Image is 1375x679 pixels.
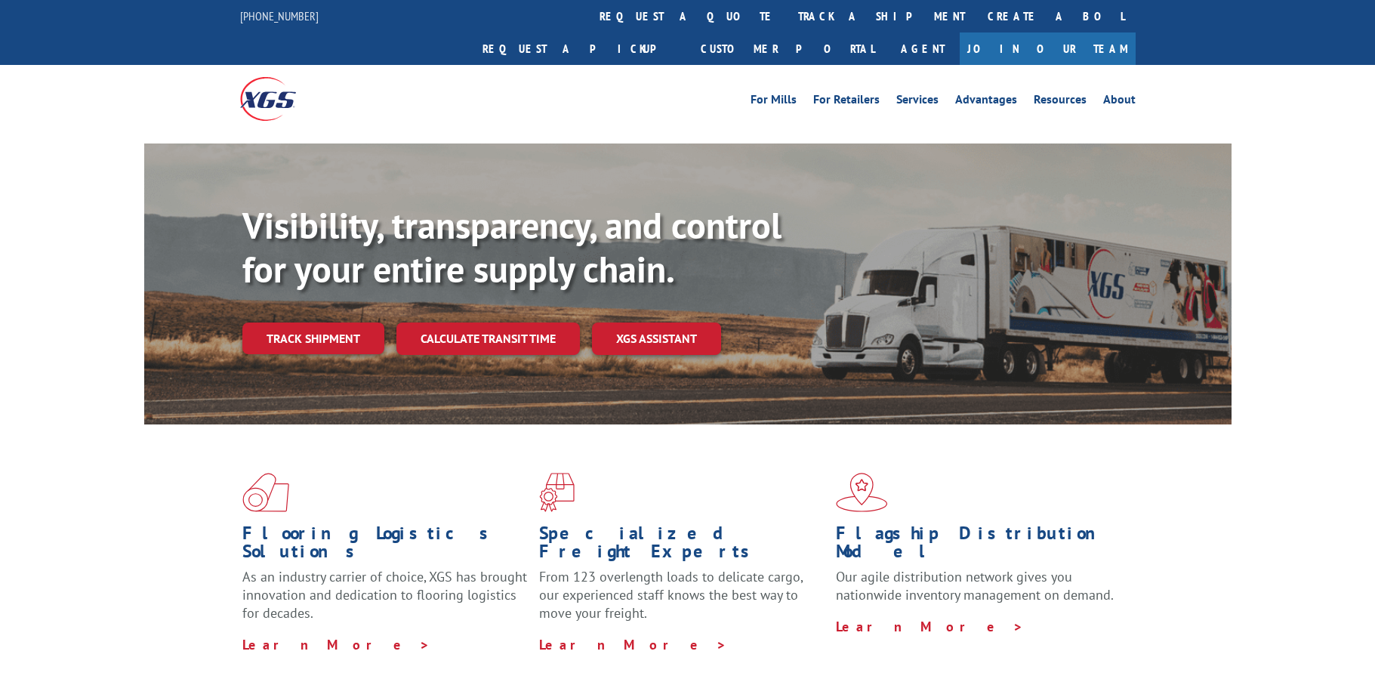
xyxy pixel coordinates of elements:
[836,568,1114,603] span: Our agile distribution network gives you nationwide inventory management on demand.
[751,94,797,110] a: For Mills
[242,524,528,568] h1: Flooring Logistics Solutions
[896,94,939,110] a: Services
[886,32,960,65] a: Agent
[242,473,289,512] img: xgs-icon-total-supply-chain-intelligence-red
[960,32,1136,65] a: Join Our Team
[1103,94,1136,110] a: About
[689,32,886,65] a: Customer Portal
[242,568,527,622] span: As an industry carrier of choice, XGS has brought innovation and dedication to flooring logistics...
[471,32,689,65] a: Request a pickup
[813,94,880,110] a: For Retailers
[836,524,1121,568] h1: Flagship Distribution Model
[539,636,727,653] a: Learn More >
[242,323,384,354] a: Track shipment
[836,618,1024,635] a: Learn More >
[1034,94,1087,110] a: Resources
[240,8,319,23] a: [PHONE_NUMBER]
[539,473,575,512] img: xgs-icon-focused-on-flooring-red
[955,94,1017,110] a: Advantages
[242,636,430,653] a: Learn More >
[396,323,580,355] a: Calculate transit time
[539,524,825,568] h1: Specialized Freight Experts
[539,568,825,635] p: From 123 overlength loads to delicate cargo, our experienced staff knows the best way to move you...
[592,323,721,355] a: XGS ASSISTANT
[242,202,782,292] b: Visibility, transparency, and control for your entire supply chain.
[836,473,888,512] img: xgs-icon-flagship-distribution-model-red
